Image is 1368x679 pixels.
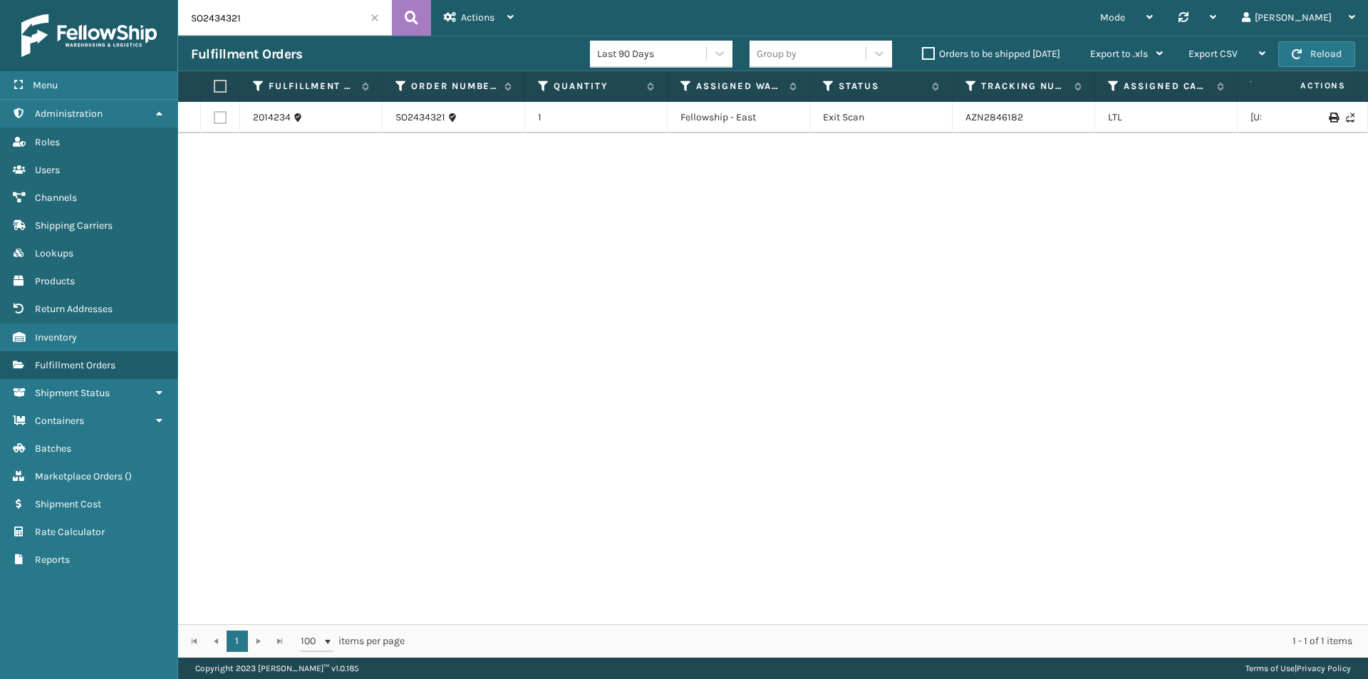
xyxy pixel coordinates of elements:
[757,46,797,61] div: Group by
[1188,48,1238,60] span: Export CSV
[35,526,105,538] span: Rate Calculator
[1245,658,1351,679] div: |
[411,80,497,93] label: Order Number
[525,102,668,133] td: 1
[35,164,60,176] span: Users
[35,498,101,510] span: Shipment Cost
[35,247,73,259] span: Lookups
[269,80,355,93] label: Fulfillment Order Id
[35,331,77,343] span: Inventory
[425,634,1352,648] div: 1 - 1 of 1 items
[301,634,322,648] span: 100
[253,110,291,125] a: 2014234
[554,80,640,93] label: Quantity
[461,11,494,24] span: Actions
[953,102,1095,133] td: AZN2846182
[35,192,77,204] span: Channels
[35,275,75,287] span: Products
[125,470,132,482] span: ( )
[810,102,953,133] td: Exit Scan
[301,631,405,652] span: items per page
[839,80,925,93] label: Status
[1090,48,1148,60] span: Export to .xls
[21,14,157,57] img: logo
[1297,663,1351,673] a: Privacy Policy
[35,303,113,315] span: Return Addresses
[395,110,445,125] a: SO2434321
[1346,113,1354,123] i: Never Shipped
[597,46,708,61] div: Last 90 Days
[35,554,70,566] span: Reports
[35,136,60,148] span: Roles
[35,359,115,371] span: Fulfillment Orders
[35,219,113,232] span: Shipping Carriers
[35,442,71,455] span: Batches
[1255,74,1354,98] span: Actions
[1124,80,1210,93] label: Assigned Carrier Service
[191,46,302,63] h3: Fulfillment Orders
[696,80,782,93] label: Assigned Warehouse
[668,102,810,133] td: Fellowship - East
[1329,113,1337,123] i: Print BOL
[35,415,84,427] span: Containers
[981,80,1067,93] label: Tracking Number
[1100,11,1125,24] span: Mode
[922,48,1060,60] label: Orders to be shipped [DATE]
[35,470,123,482] span: Marketplace Orders
[35,387,110,399] span: Shipment Status
[1245,663,1295,673] a: Terms of Use
[1095,102,1238,133] td: LTL
[33,79,58,91] span: Menu
[1278,41,1355,67] button: Reload
[227,631,248,652] a: 1
[35,108,103,120] span: Administration
[195,658,359,679] p: Copyright 2023 [PERSON_NAME]™ v 1.0.185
